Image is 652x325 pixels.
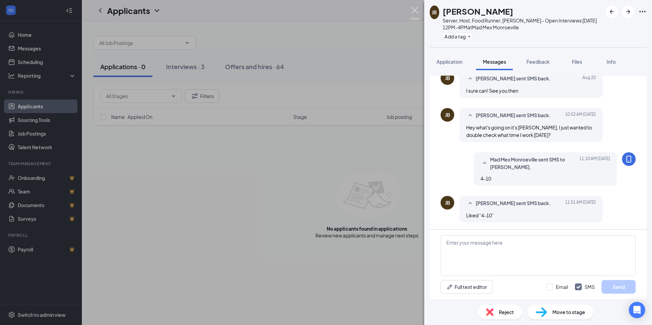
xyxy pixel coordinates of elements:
span: [PERSON_NAME] sent SMS back. [476,75,551,83]
svg: ArrowRight [624,7,632,16]
svg: SmallChevronUp [466,75,474,83]
span: Liked “4-10” [466,212,494,218]
svg: SmallChevronUp [480,159,489,167]
svg: Ellipses [638,7,647,16]
span: Hey what's going on it's [PERSON_NAME], I just wanted to double check what time I work [DATE]? [466,124,592,138]
span: Messages [483,59,506,65]
svg: Plus [467,34,471,38]
button: Full text editorPen [441,280,493,294]
span: [DATE] 11:51 AM [565,199,596,207]
svg: SmallChevronUp [466,111,474,120]
div: JB [432,9,437,16]
span: Files [572,59,582,65]
span: Mad Mex Monroeville sent SMS to [PERSON_NAME]. [490,156,579,171]
button: Send [602,280,636,294]
svg: SmallChevronUp [466,199,474,207]
svg: MobileSms [625,155,633,163]
svg: ArrowLeftNew [608,7,616,16]
h1: [PERSON_NAME] [443,5,513,17]
svg: Pen [446,283,453,290]
span: Feedback [527,59,550,65]
span: [DATE] 11:10 AM [579,156,610,171]
button: ArrowRight [622,5,634,18]
span: [PERSON_NAME] sent SMS back. [476,111,551,120]
div: Server, Host, Food Runner, [PERSON_NAME] - Open Interviews [DATE] 12PM-4PM at Mad Mex Monroeville [443,17,602,31]
div: Open Intercom Messenger [629,302,645,318]
div: JB [445,75,450,81]
span: Reject [499,308,514,316]
span: I sure can! See you then [466,88,518,94]
span: Aug 20 [582,75,596,83]
button: ArrowLeftNew [606,5,618,18]
div: JB [445,199,450,206]
span: Info [607,59,616,65]
span: Application [436,59,462,65]
span: [PERSON_NAME] sent SMS back. [476,199,551,207]
span: [DATE] 10:52 AM [565,111,596,120]
button: PlusAdd a tag [443,33,473,40]
div: JB [445,111,450,118]
span: 4-10 [480,175,491,182]
span: Move to stage [552,308,585,316]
